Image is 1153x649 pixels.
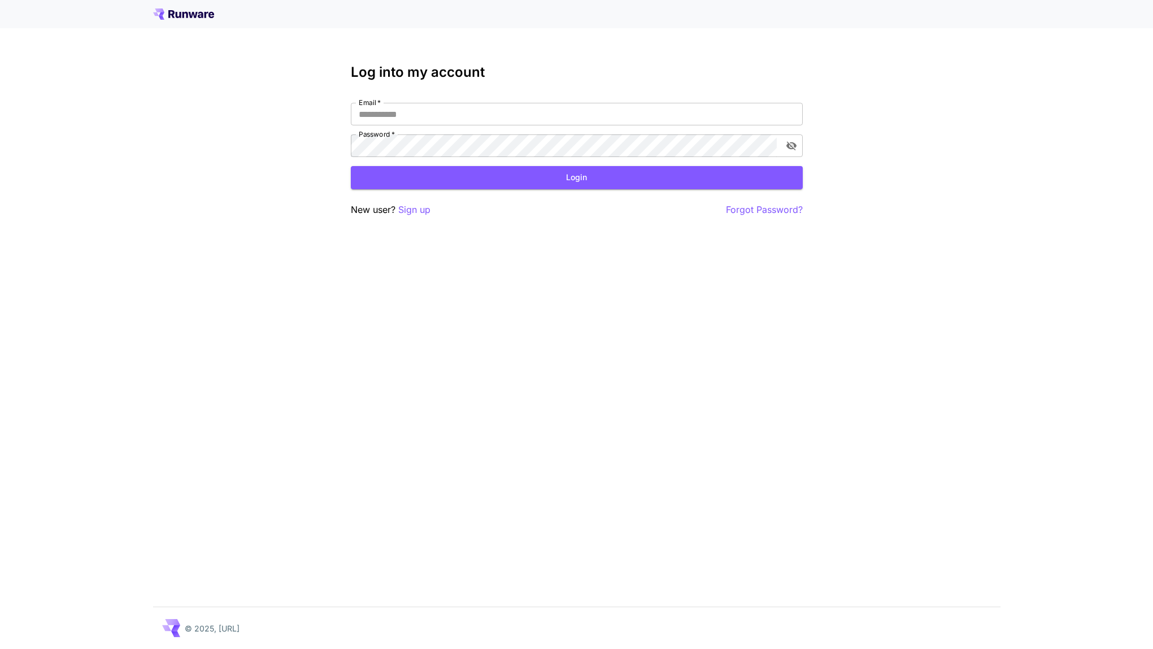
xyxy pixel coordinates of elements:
[359,98,381,107] label: Email
[185,622,240,634] p: © 2025, [URL]
[351,203,430,217] p: New user?
[351,64,803,80] h3: Log into my account
[781,136,802,156] button: toggle password visibility
[726,203,803,217] button: Forgot Password?
[398,203,430,217] button: Sign up
[351,166,803,189] button: Login
[359,129,395,139] label: Password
